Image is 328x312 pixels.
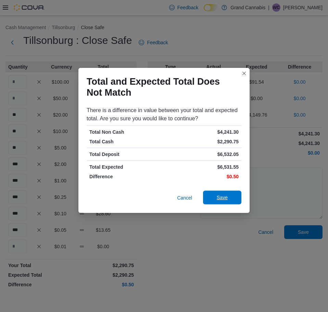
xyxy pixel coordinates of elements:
div: There is a difference in value between your total and expected total. Are you sure you would like... [87,106,241,123]
p: Total Deposit [89,151,163,158]
span: Cancel [177,194,192,201]
span: Save [217,194,228,201]
p: Difference [89,173,163,180]
button: Closes this modal window [240,69,248,77]
p: Total Cash [89,138,163,145]
p: Total Expected [89,164,163,170]
p: $2,290.75 [165,138,239,145]
button: Save [203,191,241,204]
p: $6,531.55 [165,164,239,170]
p: $6,532.05 [165,151,239,158]
p: Total Non Cash [89,129,163,135]
p: $4,241.30 [165,129,239,135]
p: $0.50 [165,173,239,180]
h1: Total and Expected Total Does Not Match [87,76,236,98]
button: Cancel [174,191,195,205]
